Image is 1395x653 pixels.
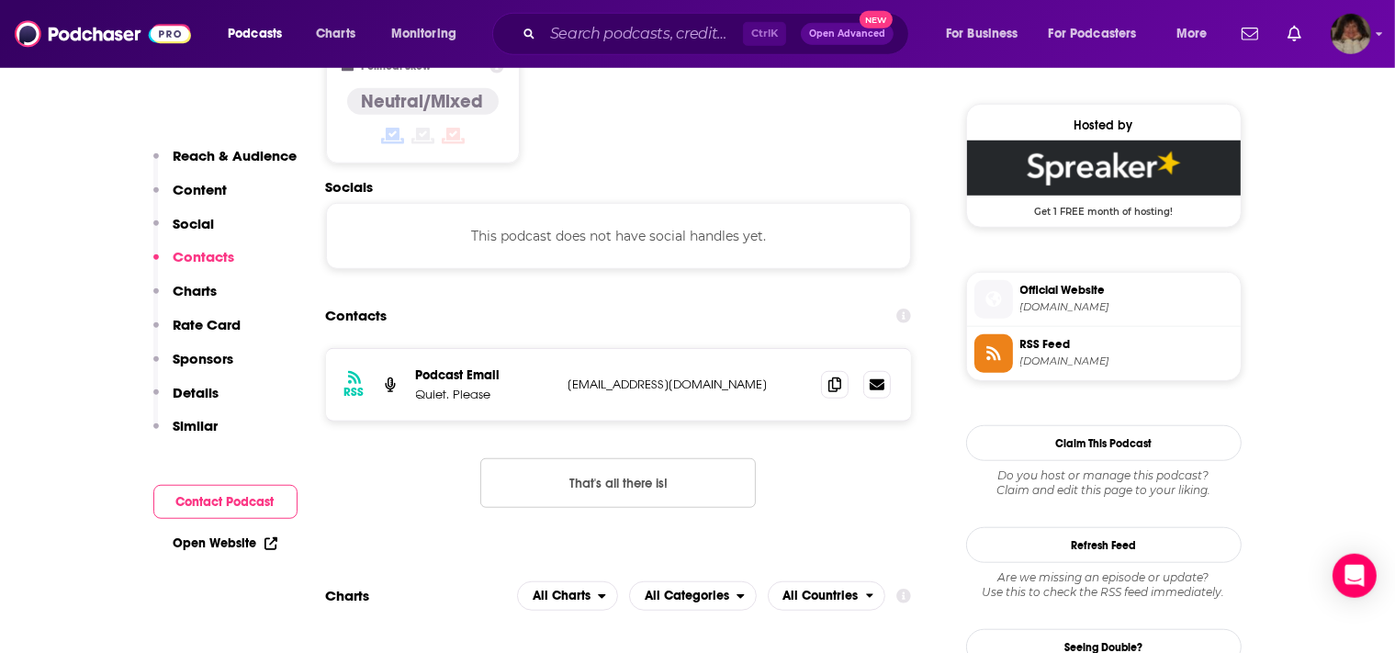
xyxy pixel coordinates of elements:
img: User Profile [1331,14,1371,54]
div: Claim and edit this page to your liking. [966,468,1242,498]
div: This podcast does not have social handles yet. [326,203,912,269]
a: Spreaker Deal: Get 1 FREE month of hosting! [967,141,1241,216]
button: Similar [153,417,219,451]
p: Podcast Email [416,367,554,383]
span: Charts [316,21,355,47]
span: RSS Feed [1020,336,1233,353]
span: Monitoring [391,21,456,47]
button: Charts [153,282,218,316]
a: Charts [304,19,366,49]
button: open menu [629,581,757,611]
button: Rate Card [153,316,242,350]
button: open menu [1164,19,1231,49]
span: Ctrl K [743,22,786,46]
p: Social [174,215,215,232]
p: Charts [174,282,218,299]
h2: Categories [629,581,757,611]
p: Content [174,181,228,198]
span: spreaker.com [1020,355,1233,368]
span: All Charts [533,590,591,602]
button: open menu [933,19,1041,49]
h4: Neutral/Mixed [362,90,484,113]
span: Podcasts [228,21,282,47]
span: Open Advanced [809,29,885,39]
span: All Countries [783,590,859,602]
span: Get 1 FREE month of hosting! [967,196,1241,218]
span: More [1176,21,1208,47]
div: Search podcasts, credits, & more... [510,13,927,55]
a: RSS Feed[DOMAIN_NAME] [974,334,1233,373]
a: Official Website[DOMAIN_NAME] [974,280,1233,319]
h3: RSS [344,385,365,400]
img: Podchaser - Follow, Share and Rate Podcasts [15,17,191,51]
h2: Platforms [517,581,618,611]
span: spreaker.com [1020,300,1233,314]
h2: Socials [326,178,912,196]
h2: Countries [768,581,886,611]
span: Logged in as angelport [1331,14,1371,54]
button: Contact Podcast [153,485,298,519]
button: open menu [768,581,886,611]
p: Details [174,384,219,401]
a: Show notifications dropdown [1234,18,1266,50]
a: Open Website [174,535,277,551]
button: Refresh Feed [966,527,1242,563]
button: open menu [1037,19,1164,49]
p: Sponsors [174,350,234,367]
button: Details [153,384,219,418]
img: Spreaker Deal: Get 1 FREE month of hosting! [967,141,1241,196]
button: Nothing here. [480,458,756,508]
div: Open Intercom Messenger [1333,554,1377,598]
span: All Categories [645,590,729,602]
button: open menu [215,19,306,49]
p: [EMAIL_ADDRESS][DOMAIN_NAME] [568,377,807,392]
span: For Podcasters [1049,21,1137,47]
span: For Business [946,21,1018,47]
div: Hosted by [967,118,1241,133]
p: Similar [174,417,219,434]
div: Are we missing an episode or update? Use this to check the RSS feed immediately. [966,570,1242,600]
p: Quiet. Please [416,387,554,402]
button: Social [153,215,215,249]
button: Reach & Audience [153,147,298,181]
p: Contacts [174,248,235,265]
span: Official Website [1020,282,1233,298]
h2: Charts [326,587,370,604]
span: Do you host or manage this podcast? [966,468,1242,483]
input: Search podcasts, credits, & more... [543,19,743,49]
button: Open AdvancedNew [801,23,894,45]
button: Content [153,181,228,215]
h2: Contacts [326,298,388,333]
button: Sponsors [153,350,234,384]
button: Show profile menu [1331,14,1371,54]
p: Rate Card [174,316,242,333]
span: New [860,11,893,28]
p: Reach & Audience [174,147,298,164]
button: Claim This Podcast [966,425,1242,461]
button: open menu [378,19,480,49]
button: Contacts [153,248,235,282]
a: Show notifications dropdown [1280,18,1309,50]
button: open menu [517,581,618,611]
